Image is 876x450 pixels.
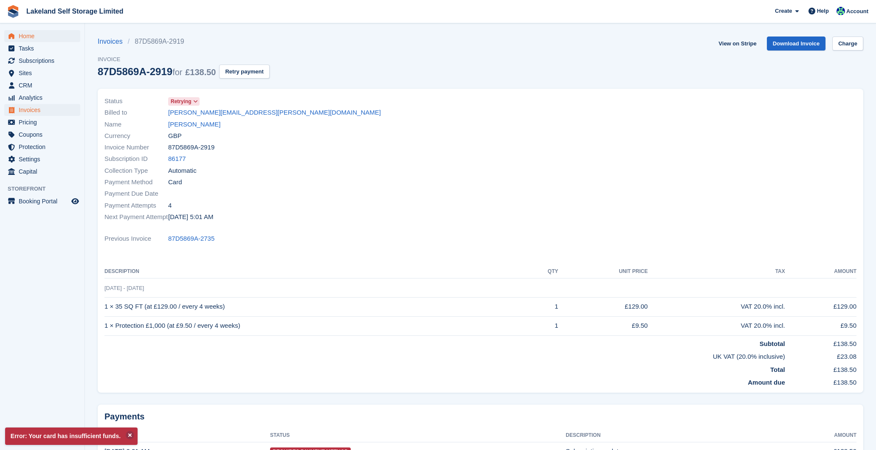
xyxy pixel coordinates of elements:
td: £138.50 [785,335,856,349]
span: GBP [168,131,182,141]
th: Unit Price [558,265,648,278]
a: 87D5869A-2735 [168,234,214,244]
span: Invoices [19,104,70,116]
span: CRM [19,79,70,91]
span: Invoice Number [104,143,168,152]
strong: Amount due [748,379,785,386]
span: Name [104,120,168,129]
th: Amount [785,265,856,278]
th: Amount [772,429,856,442]
span: Card [168,177,182,187]
td: 1 [526,297,558,316]
span: Currency [104,131,168,141]
time: 2025-08-15 04:01:46 UTC [168,212,213,222]
td: £138.50 [785,374,856,388]
a: Retrying [168,96,200,106]
a: Download Invoice [767,37,826,51]
td: £9.50 [785,316,856,335]
span: Coupons [19,129,70,141]
th: QTY [526,265,558,278]
td: £129.00 [558,297,648,316]
th: Created On [104,429,270,442]
th: Tax [648,265,785,278]
span: Status [104,96,168,106]
a: View on Stripe [715,37,760,51]
a: 86177 [168,154,186,164]
span: Subscription ID [104,154,168,164]
div: 87D5869A-2919 [98,66,216,77]
img: Steve Aynsley [837,7,845,15]
span: £138.50 [185,67,216,77]
td: 1 × Protection £1,000 (at £9.50 / every 4 weeks) [104,316,526,335]
span: 4 [168,201,172,211]
th: Status [270,429,566,442]
div: VAT 20.0% incl. [648,321,785,331]
a: menu [4,67,80,79]
td: UK VAT (20.0% inclusive) [104,349,785,362]
a: menu [4,166,80,177]
td: £138.50 [785,362,856,375]
a: [PERSON_NAME] [168,120,220,129]
a: Lakeland Self Storage Limited [23,4,127,18]
span: Sites [19,67,70,79]
a: Charge [832,37,863,51]
span: Tasks [19,42,70,54]
span: Help [817,7,829,15]
span: Previous Invoice [104,234,168,244]
span: Settings [19,153,70,165]
a: menu [4,42,80,54]
div: VAT 20.0% incl. [648,302,785,312]
img: stora-icon-8386f47178a22dfd0bd8f6a31ec36ba5ce8667c1dd55bd0f319d3a0aa187defe.svg [7,5,20,18]
span: [DATE] - [DATE] [104,285,144,291]
span: 87D5869A-2919 [168,143,214,152]
a: [PERSON_NAME][EMAIL_ADDRESS][PERSON_NAME][DOMAIN_NAME] [168,108,381,118]
span: Retrying [171,98,192,105]
span: Payment Method [104,177,168,187]
a: menu [4,79,80,91]
span: Subscriptions [19,55,70,67]
td: 1 × 35 SQ FT (at £129.00 / every 4 weeks) [104,297,526,316]
td: £23.08 [785,349,856,362]
h2: Payments [104,411,856,422]
span: Storefront [8,185,85,193]
td: 1 [526,316,558,335]
span: Create [775,7,792,15]
td: £129.00 [785,297,856,316]
span: Invoice [98,55,270,64]
span: Pricing [19,116,70,128]
a: Invoices [98,37,128,47]
a: menu [4,141,80,153]
a: menu [4,153,80,165]
span: Analytics [19,92,70,104]
a: menu [4,195,80,207]
span: Home [19,30,70,42]
span: Billed to [104,108,168,118]
span: Collection Type [104,166,168,176]
strong: Total [770,366,785,373]
a: menu [4,30,80,42]
span: Payment Due Date [104,189,168,199]
nav: breadcrumbs [98,37,270,47]
td: £9.50 [558,316,648,335]
span: Protection [19,141,70,153]
a: menu [4,92,80,104]
span: Payment Attempts [104,201,168,211]
a: Preview store [70,196,80,206]
a: menu [4,55,80,67]
span: for [172,67,182,77]
p: Error: Your card has insufficient funds. [5,427,138,445]
span: Automatic [168,166,197,176]
strong: Subtotal [760,340,785,347]
span: Capital [19,166,70,177]
a: menu [4,104,80,116]
span: Booking Portal [19,195,70,207]
button: Retry payment [219,65,269,79]
a: menu [4,116,80,128]
a: menu [4,129,80,141]
span: Next Payment Attempt [104,212,168,222]
span: Account [846,7,868,16]
th: Description [104,265,526,278]
th: Description [566,429,772,442]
